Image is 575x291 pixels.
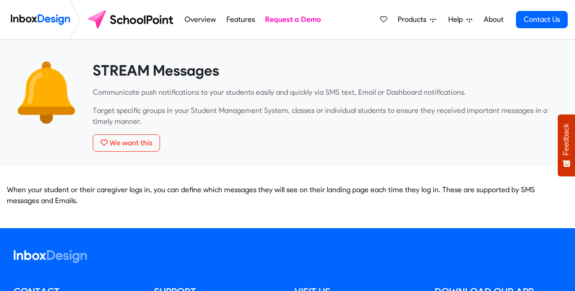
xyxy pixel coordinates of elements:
[14,61,79,127] img: 2022_01_17_icon_messages.svg
[84,9,180,31] img: schoolpoint logo
[481,10,506,29] a: About
[93,134,160,152] button: We want this
[398,14,430,25] span: Products
[562,123,570,155] span: Feedback
[93,87,561,98] p: Communicate push notifications to your students easily and quickly via SMS text, Email or Dashboa...
[182,10,219,29] a: Overview
[448,14,466,25] span: Help
[110,138,152,147] span: We want this
[93,105,561,127] p: Target specific groups in your Student Management System, classes or individual students to ensur...
[558,114,575,176] button: Feedback - Show survey
[7,184,568,206] p: When your student or their caregiver logs in, you can define which messages they will see on thei...
[93,61,561,80] heading: STREAM Messages
[516,11,568,28] a: Contact Us
[263,10,324,29] a: Request a Demo
[224,10,257,29] a: Features
[14,250,87,263] img: logo_inboxdesign_white.svg
[394,10,440,29] a: Products
[445,10,476,29] a: Help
